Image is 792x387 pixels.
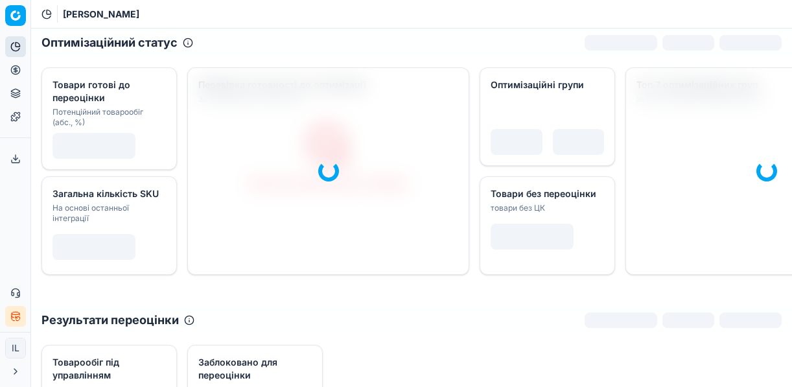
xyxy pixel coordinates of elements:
[63,8,139,21] span: [PERSON_NAME]
[41,34,178,52] h2: Оптимізаційний статус
[52,203,163,224] div: На основі останньої інтеграції
[52,107,163,128] div: Потенційний товарообіг (абс., %)
[491,203,601,213] div: товари без ЦК
[52,78,163,104] div: Товари готові до переоцінки
[6,338,25,358] span: IL
[491,78,601,91] div: Оптимізаційні групи
[63,8,139,21] nav: breadcrumb
[41,311,179,329] h2: Результати переоцінки
[491,187,601,200] div: Товари без переоцінки
[198,356,309,382] div: Заблоковано для переоцінки
[5,338,26,358] button: IL
[52,356,163,382] div: Товарообіг під управлінням
[52,187,163,200] div: Загальна кількість SKU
